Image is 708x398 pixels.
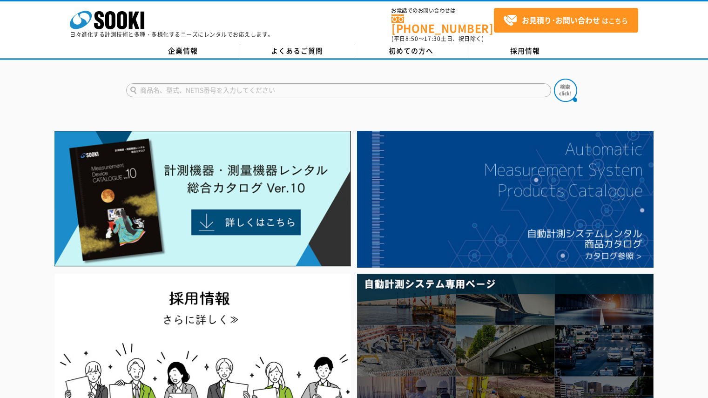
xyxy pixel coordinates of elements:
p: 日々進化する計測技術と多種・多様化するニーズにレンタルでお応えします。 [70,32,274,37]
span: 8:50 [405,34,418,43]
a: よくあるご質問 [240,44,354,58]
a: お見積り･お問い合わせはこちら [494,8,638,33]
input: 商品名、型式、NETIS番号を入力してください [126,83,551,97]
strong: お見積り･お問い合わせ [522,14,600,26]
span: 17:30 [424,34,441,43]
span: 初めての方へ [389,46,433,56]
img: 自動計測システムカタログ [357,131,654,268]
a: [PHONE_NUMBER] [391,14,494,34]
img: Catalog Ver10 [54,131,351,267]
span: はこちら [503,13,628,27]
a: 初めての方へ [354,44,468,58]
img: btn_search.png [554,79,577,102]
a: 採用情報 [468,44,582,58]
a: 企業情報 [126,44,240,58]
span: お電話でのお問い合わせは [391,8,494,13]
span: (平日 ～ 土日、祝日除く) [391,34,484,43]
